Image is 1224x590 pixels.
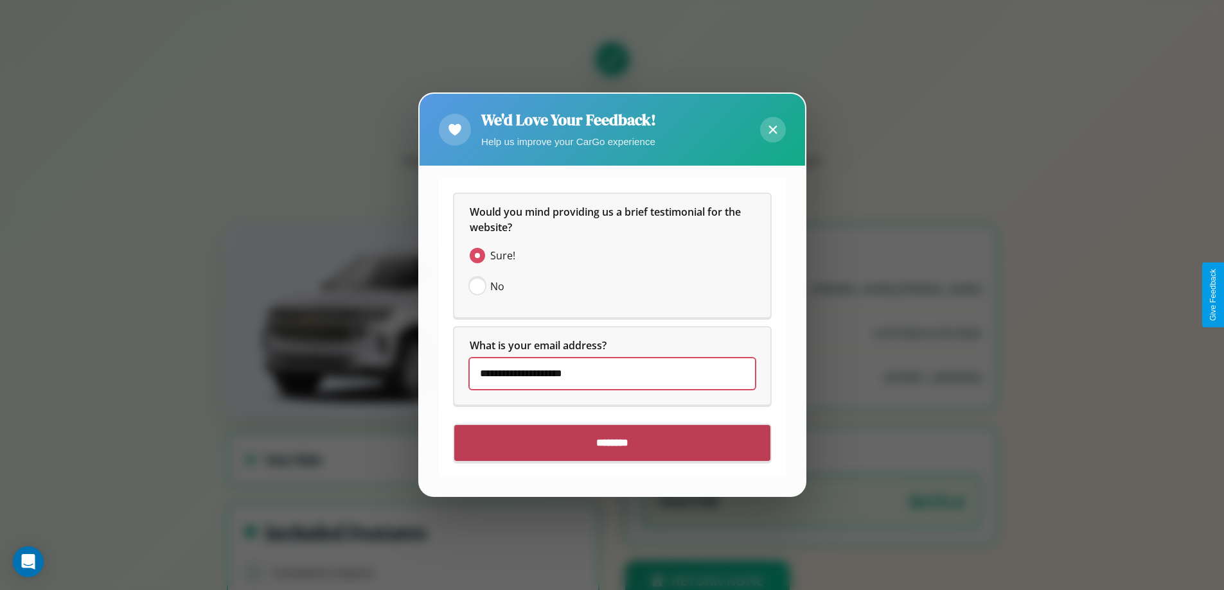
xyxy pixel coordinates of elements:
div: Give Feedback [1209,269,1218,321]
p: Help us improve your CarGo experience [481,133,656,150]
span: No [490,279,504,295]
span: Would you mind providing us a brief testimonial for the website? [470,205,743,235]
div: Open Intercom Messenger [13,546,44,577]
span: What is your email address? [470,339,607,353]
h2: We'd Love Your Feedback! [481,109,656,130]
span: Sure! [490,248,515,264]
